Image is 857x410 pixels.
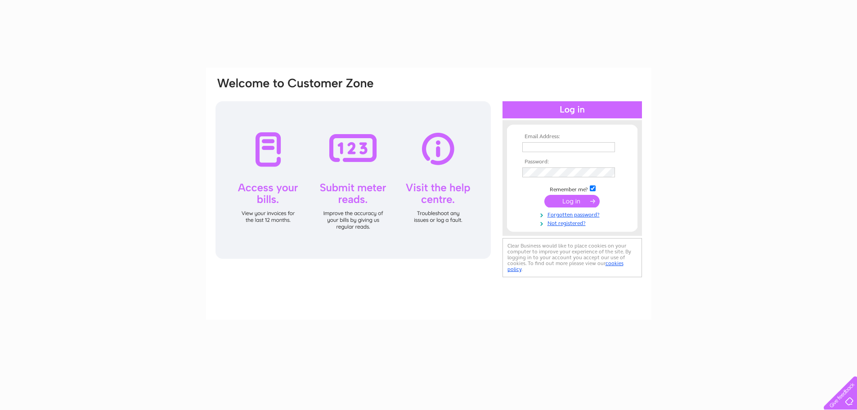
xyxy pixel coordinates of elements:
input: Submit [544,195,600,207]
a: cookies policy [507,260,624,272]
div: Clear Business would like to place cookies on your computer to improve your experience of the sit... [503,238,642,277]
th: Email Address: [520,134,624,140]
a: Forgotten password? [522,210,624,218]
a: Not registered? [522,218,624,227]
td: Remember me? [520,184,624,193]
th: Password: [520,159,624,165]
